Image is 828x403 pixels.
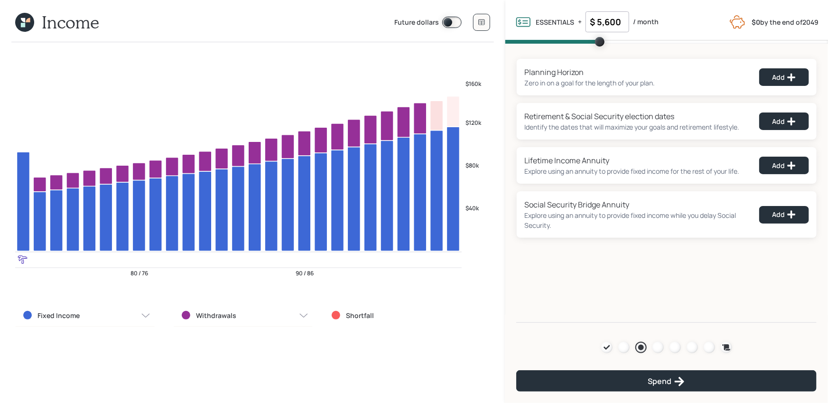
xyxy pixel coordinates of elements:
[633,17,659,27] label: / month
[296,270,314,278] tspan: 90 / 86
[752,18,760,27] b: $0
[346,311,374,320] label: Shortfall
[578,17,582,27] label: +
[465,267,470,278] tspan: 2
[196,311,236,320] label: Withdrawals
[772,117,796,126] div: Add
[524,78,655,88] div: Zero in on a goal for the length of your plan.
[759,206,809,224] button: Add
[536,18,574,27] label: ESSENTIALS
[465,80,482,88] tspan: $160k
[465,161,479,169] tspan: $80k
[524,155,739,166] div: Lifetime Income Annuity
[772,73,796,82] div: Add
[772,161,796,170] div: Add
[524,210,748,230] div: Explore using an annuity to provide fixed income while you delay Social Security.
[524,166,739,176] div: Explore using an annuity to provide fixed income for the rest of your life.
[394,18,439,28] label: Future dollars
[759,157,809,174] button: Add
[465,119,482,127] tspan: $120k
[516,370,817,392] button: Spend
[465,204,479,212] tspan: $40k
[42,12,99,32] h1: Income
[130,270,148,278] tspan: 80 / 76
[524,199,748,210] div: Social Security Bridge Annuity
[648,376,685,387] div: Spend
[524,66,655,78] div: Planning Horizon
[524,122,739,132] div: Identify the dates that will maximize your goals and retirement lifestyle.
[465,253,470,263] tspan: 2
[37,311,80,320] label: Fixed Income
[505,40,828,44] span: Volume
[772,210,796,219] div: Add
[759,68,809,86] button: Add
[524,111,739,122] div: Retirement & Social Security election dates
[752,18,819,27] label: by the end of 2049
[759,112,809,130] button: Add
